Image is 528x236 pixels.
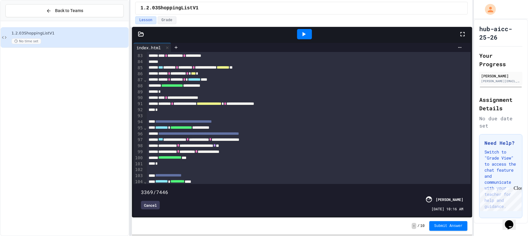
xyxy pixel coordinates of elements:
[140,5,198,12] span: 1.2.03ShoppingListV1
[434,224,463,228] span: Submit Answer
[133,59,143,65] div: 84
[133,149,143,155] div: 99
[133,83,143,89] div: 88
[429,221,467,231] button: Submit Answer
[144,125,147,130] span: Fold line
[144,77,147,82] span: Fold line
[133,167,143,173] div: 102
[479,115,523,129] div: No due date set
[481,79,521,83] div: [PERSON_NAME][EMAIL_ADDRESS][PERSON_NAME][DOMAIN_NAME]
[133,161,143,167] div: 101
[431,206,463,212] span: [DATE] 10:16 AM
[133,107,143,113] div: 92
[503,212,522,230] iframe: chat widget
[133,101,143,107] div: 91
[11,38,41,44] span: No time set
[133,89,143,95] div: 89
[135,16,156,24] button: Lesson
[133,173,143,179] div: 103
[412,223,416,229] span: -
[481,73,521,79] div: [PERSON_NAME]
[158,16,176,24] button: Grade
[141,189,463,196] div: 3369/7446
[133,179,143,185] div: 104
[144,179,147,184] span: Fold line
[133,143,143,149] div: 98
[479,51,523,68] h2: Your Progress
[436,197,463,202] div: [PERSON_NAME]
[141,201,160,209] div: Cancel
[133,43,171,52] div: index.html
[479,95,523,112] h2: Assignment Details
[133,125,143,131] div: 95
[133,119,143,125] div: 94
[133,137,143,143] div: 97
[133,71,143,77] div: 86
[479,24,523,41] h1: hub-aicc-25-26
[478,186,522,211] iframe: chat widget
[479,2,497,16] div: My Account
[133,131,143,137] div: 96
[484,139,517,147] h3: Need Help?
[133,155,143,161] div: 100
[133,44,164,51] div: index.html
[5,4,124,17] button: Back to Teams
[2,2,42,38] div: Chat with us now!Close
[11,31,127,36] span: 1.2.03ShoppingListV1
[133,77,143,83] div: 87
[420,224,425,228] span: 10
[133,65,143,71] div: 85
[418,224,420,228] span: /
[133,95,143,101] div: 90
[133,53,143,59] div: 83
[133,113,143,119] div: 93
[484,149,517,209] p: Switch to "Grade View" to access the chat feature and communicate with your teacher for help and ...
[55,8,83,14] span: Back to Teams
